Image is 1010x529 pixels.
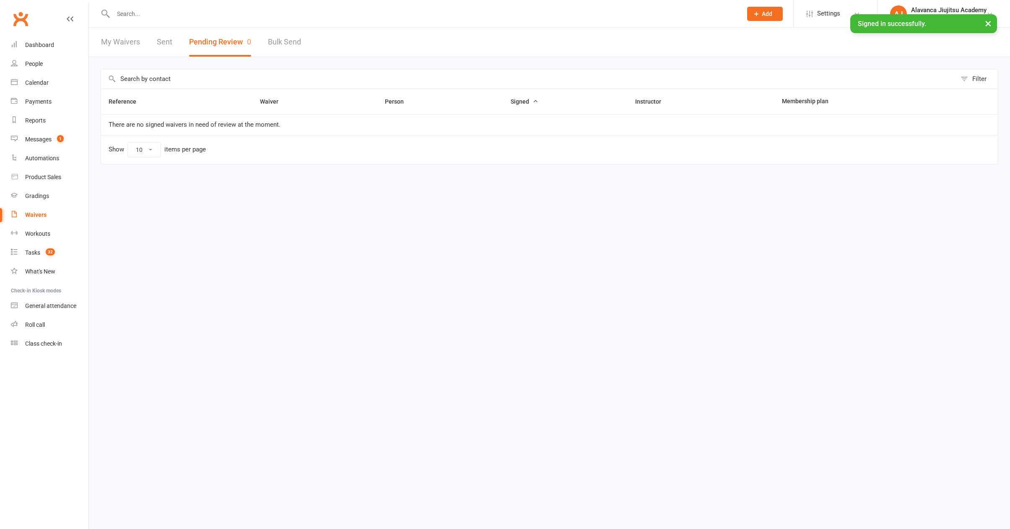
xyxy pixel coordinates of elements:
[385,96,413,107] button: Person
[911,14,987,21] div: Alavanca Jiujitsu Academy
[11,206,88,224] a: Waivers
[109,142,206,157] div: Show
[101,28,140,57] a: My Waivers
[11,149,88,168] a: Automations
[774,89,954,114] th: Membership plan
[890,5,907,22] div: AJ
[11,111,88,130] a: Reports
[111,8,736,20] input: Search...
[25,268,55,275] div: What's New
[109,98,145,105] span: Reference
[247,37,251,46] span: 0
[11,262,88,281] a: What's New
[10,8,31,29] a: Clubworx
[25,60,43,67] div: People
[25,155,59,162] div: Automations
[25,42,54,48] div: Dashboard
[101,69,956,89] input: Search by contact
[956,69,998,89] button: Filter
[25,136,52,143] div: Messages
[858,20,926,28] span: Signed in successfully.
[817,4,840,23] span: Settings
[11,224,88,243] a: Workouts
[11,243,88,262] a: Tasks 32
[25,98,52,105] div: Payments
[11,92,88,111] a: Payments
[911,6,987,14] div: Alavanca Jiujitsu Academy
[25,174,61,180] div: Product Sales
[11,334,88,353] a: Class kiosk mode
[11,55,88,73] a: People
[260,96,288,107] button: Waiver
[189,28,251,57] button: Pending Review0
[385,98,413,105] span: Person
[57,135,64,142] span: 1
[11,130,88,149] a: Messages 1
[747,7,783,21] button: Add
[11,297,88,315] a: General attendance kiosk mode
[635,96,670,107] button: Instructor
[25,230,50,237] div: Workouts
[25,340,62,347] div: Class check-in
[25,79,49,86] div: Calendar
[25,117,46,124] div: Reports
[11,73,88,92] a: Calendar
[101,114,998,135] td: There are no signed waivers in need of review at the moment.
[11,36,88,55] a: Dashboard
[25,249,40,256] div: Tasks
[25,211,47,218] div: Waivers
[25,193,49,199] div: Gradings
[511,98,538,105] span: Signed
[511,96,538,107] button: Signed
[157,28,172,57] a: Sent
[268,28,301,57] a: Bulk Send
[46,248,55,255] span: 32
[981,14,996,32] button: ×
[260,98,288,105] span: Waiver
[972,74,987,84] div: Filter
[11,168,88,187] a: Product Sales
[635,98,670,105] span: Instructor
[25,321,45,328] div: Roll call
[164,146,206,153] div: items per page
[109,96,145,107] button: Reference
[11,187,88,206] a: Gradings
[11,315,88,334] a: Roll call
[25,302,76,309] div: General attendance
[762,10,772,17] span: Add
